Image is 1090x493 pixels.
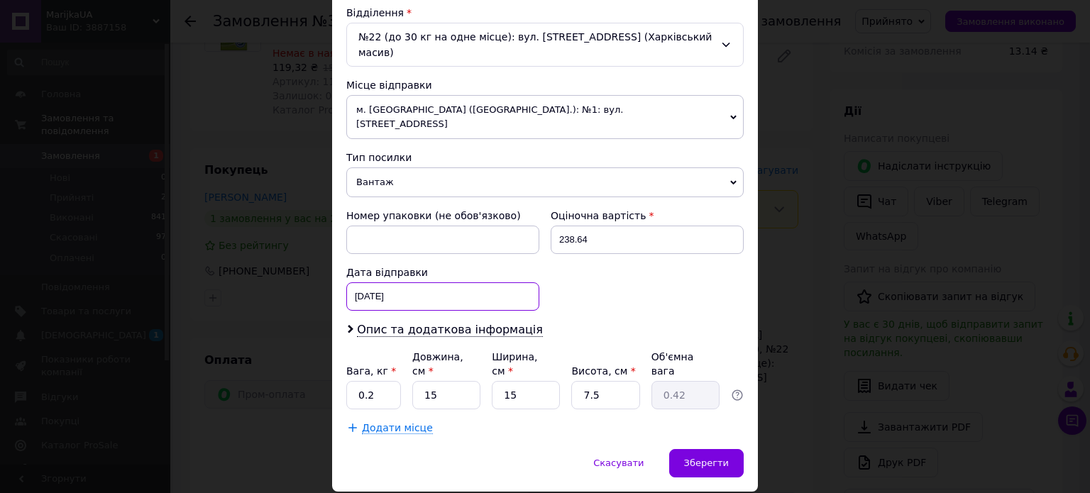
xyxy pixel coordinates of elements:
div: Номер упаковки (не обов'язково) [346,209,539,223]
div: Об'ємна вага [651,350,720,378]
div: Оціночна вартість [551,209,744,223]
span: Додати місце [362,422,433,434]
span: Вантаж [346,167,744,197]
label: Висота, см [571,365,635,377]
span: Місце відправки [346,79,432,91]
div: Дата відправки [346,265,539,279]
label: Довжина, см [412,351,463,377]
label: Ширина, см [492,351,537,377]
span: Тип посилки [346,152,412,163]
span: м. [GEOGRAPHIC_DATA] ([GEOGRAPHIC_DATA].): №1: вул. [STREET_ADDRESS] [346,95,744,139]
div: Відділення [346,6,744,20]
span: Скасувати [593,458,644,468]
span: Зберегти [684,458,729,468]
div: №22 (до 30 кг на одне місце): вул. [STREET_ADDRESS] (Харківський масив) [346,23,744,67]
span: Опис та додаткова інформація [357,323,543,337]
label: Вага, кг [346,365,396,377]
